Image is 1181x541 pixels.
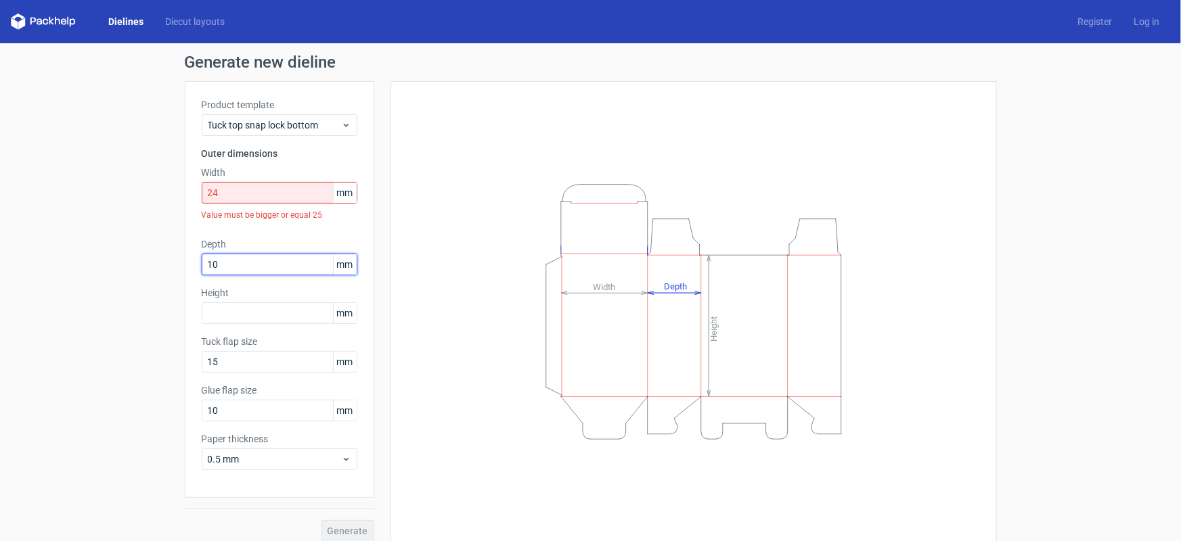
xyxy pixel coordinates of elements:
label: Width [202,166,357,179]
span: 0.5 mm [208,452,341,466]
a: Register [1067,15,1123,28]
label: Glue flap size [202,383,357,397]
label: Product template [202,98,357,112]
a: Log in [1123,15,1170,28]
label: Paper thickness [202,432,357,446]
span: mm [333,400,357,421]
h1: Generate new dieline [185,54,997,70]
a: Diecut layouts [154,15,236,28]
label: Tuck flap size [202,335,357,348]
span: mm [333,303,357,323]
label: Height [202,286,357,300]
span: Tuck top snap lock bottom [208,118,341,132]
span: mm [333,352,357,372]
h3: Outer dimensions [202,147,357,160]
tspan: Height [709,316,719,341]
span: mm [333,183,357,203]
span: mm [333,254,357,275]
a: Dielines [97,15,154,28]
div: Value must be bigger or equal 25 [202,204,357,227]
tspan: Width [592,281,615,291]
tspan: Depth [664,281,687,291]
label: Depth [202,237,357,251]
